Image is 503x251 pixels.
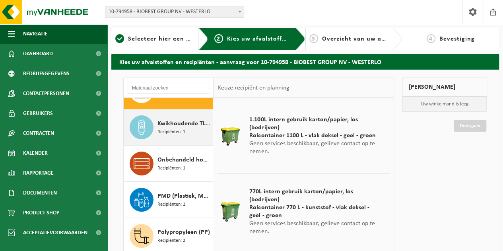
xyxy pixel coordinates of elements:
span: Contracten [23,123,54,143]
p: Uw winkelmand is leeg [402,97,487,112]
span: Polypropyleen (PP) [157,228,210,237]
div: Geen services beschikbaar, gelieve contact op te nemen. [245,180,384,243]
span: 3 [309,34,318,43]
button: PMD (Plastiek, Metaal, Drankkartons) (bedrijven) Recipiënten: 1 [124,182,213,218]
span: Bevestiging [439,36,475,42]
span: Dashboard [23,44,53,64]
span: Contactpersonen [23,84,69,103]
span: Recipiënten: 1 [157,128,185,136]
h2: Kies uw afvalstoffen en recipiënten - aanvraag voor 10-794958 - BIOBEST GROUP NV - WESTERLO [111,54,499,69]
span: Rolcontainer 770 L - kunststof - vlak deksel - geel - groen [249,204,380,220]
span: 770L intern gebruik karton/papier, los (bedrijven) [249,188,380,204]
div: [PERSON_NAME] [402,78,487,97]
a: 1Selecteer hier een vestiging [115,34,192,44]
span: Acceptatievoorwaarden [23,223,87,243]
span: 4 [427,34,435,43]
span: 1.100L intern gebruik karton/papier, los (bedrijven) [249,116,380,132]
span: Recipiënten: 1 [157,201,185,208]
span: Kalender [23,143,48,163]
span: Rolcontainer 1100 L - vlak deksel - geel - groen [249,132,380,140]
span: 1 [115,34,124,43]
span: Selecteer hier een vestiging [128,36,214,42]
span: Bedrijfsgegevens [23,64,70,84]
span: 2 [214,34,223,43]
a: Doorgaan [454,120,486,132]
div: Geen services beschikbaar, gelieve contact op te nemen. [245,108,384,163]
span: 10-794958 - BIOBEST GROUP NV - WESTERLO [105,6,244,18]
span: Recipiënten: 1 [157,165,185,172]
button: Kwikhoudende TL-lampen Recipiënten: 1 [124,109,213,146]
span: PMD (Plastiek, Metaal, Drankkartons) (bedrijven) [157,191,211,201]
span: Onbehandeld hout (A) [157,155,211,165]
span: Kies uw afvalstoffen en recipiënten [227,36,336,42]
span: Rapportage [23,163,54,183]
span: Gebruikers [23,103,53,123]
div: Keuze recipiënt en planning [214,78,293,98]
span: Overzicht van uw aanvraag [322,36,406,42]
span: Product Shop [23,203,59,223]
button: Onbehandeld hout (A) Recipiënten: 1 [124,146,213,182]
span: Kwikhoudende TL-lampen [157,119,211,128]
span: Documenten [23,183,57,203]
span: 10-794958 - BIOBEST GROUP NV - WESTERLO [105,6,244,18]
input: Materiaal zoeken [128,82,209,94]
span: Recipiënten: 2 [157,237,185,245]
span: Navigatie [23,24,48,44]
